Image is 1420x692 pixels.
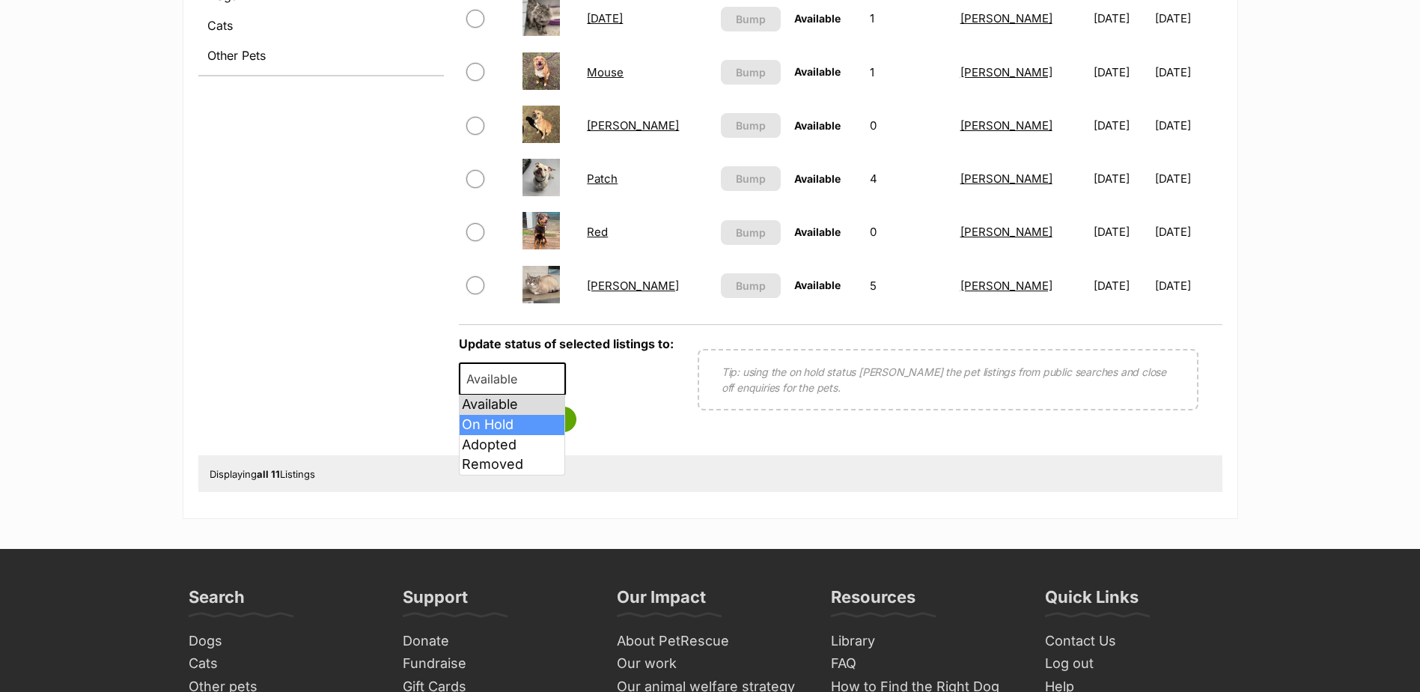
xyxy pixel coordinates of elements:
[460,395,565,415] li: Available
[611,630,810,653] a: About PetRescue
[721,166,781,191] button: Bump
[617,586,706,616] h3: Our Impact
[459,362,567,395] span: Available
[864,46,952,98] td: 1
[1088,100,1154,151] td: [DATE]
[794,172,841,185] span: Available
[1155,260,1221,312] td: [DATE]
[960,172,1052,186] a: [PERSON_NAME]
[794,119,841,132] span: Available
[183,652,382,676] a: Cats
[1155,46,1221,98] td: [DATE]
[1088,260,1154,312] td: [DATE]
[864,153,952,204] td: 4
[721,113,781,138] button: Bump
[183,630,382,653] a: Dogs
[1088,206,1154,258] td: [DATE]
[460,368,532,389] span: Available
[460,435,565,455] li: Adopted
[721,7,781,31] button: Bump
[397,652,596,676] a: Fundraise
[1039,652,1238,676] a: Log out
[587,172,618,186] a: Patch
[1045,586,1139,616] h3: Quick Links
[459,336,674,351] label: Update status of selected listings to:
[198,12,444,39] a: Cats
[721,60,781,85] button: Bump
[960,279,1052,293] a: [PERSON_NAME]
[960,118,1052,133] a: [PERSON_NAME]
[587,279,679,293] a: [PERSON_NAME]
[1155,100,1221,151] td: [DATE]
[960,225,1052,239] a: [PERSON_NAME]
[460,415,565,435] li: On Hold
[722,364,1174,395] p: Tip: using the on hold status [PERSON_NAME] the pet listings from public searches and close off e...
[794,279,841,291] span: Available
[198,42,444,69] a: Other Pets
[587,11,623,25] a: [DATE]
[397,630,596,653] a: Donate
[257,468,280,480] strong: all 11
[825,630,1024,653] a: Library
[794,225,841,238] span: Available
[960,65,1052,79] a: [PERSON_NAME]
[864,100,952,151] td: 0
[460,455,565,475] li: Removed
[736,225,766,240] span: Bump
[1039,630,1238,653] a: Contact Us
[1088,153,1154,204] td: [DATE]
[960,11,1052,25] a: [PERSON_NAME]
[611,652,810,676] a: Our work
[825,652,1024,676] a: FAQ
[403,586,468,616] h3: Support
[1088,46,1154,98] td: [DATE]
[736,11,766,27] span: Bump
[1155,153,1221,204] td: [DATE]
[831,586,915,616] h3: Resources
[794,12,841,25] span: Available
[736,64,766,80] span: Bump
[721,273,781,298] button: Bump
[736,118,766,133] span: Bump
[587,65,624,79] a: Mouse
[210,468,315,480] span: Displaying Listings
[736,278,766,294] span: Bump
[736,171,766,186] span: Bump
[721,220,781,245] button: Bump
[864,260,952,312] td: 5
[587,118,679,133] a: [PERSON_NAME]
[1155,206,1221,258] td: [DATE]
[794,65,841,78] span: Available
[864,206,952,258] td: 0
[189,586,245,616] h3: Search
[587,225,608,239] a: Red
